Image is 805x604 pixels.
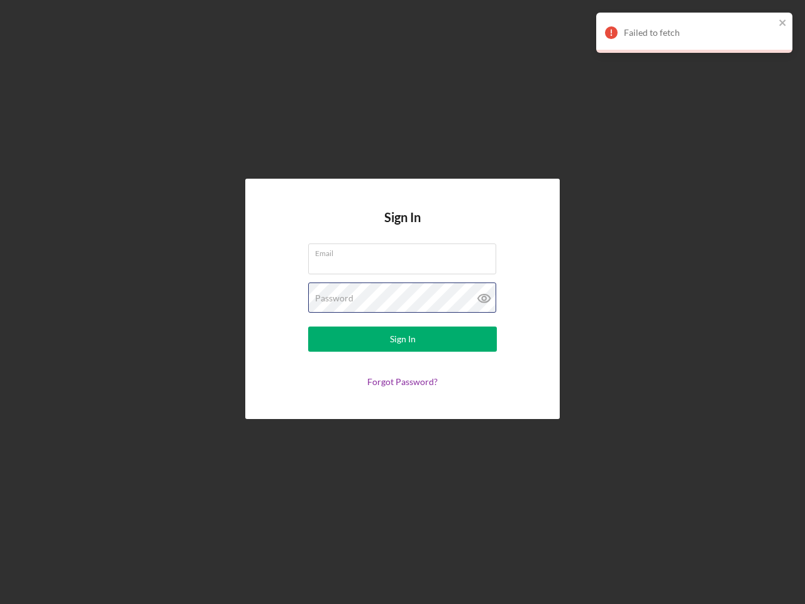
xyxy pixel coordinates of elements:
[779,18,787,30] button: close
[384,210,421,243] h4: Sign In
[308,327,497,352] button: Sign In
[315,244,496,258] label: Email
[624,28,775,38] div: Failed to fetch
[367,376,438,387] a: Forgot Password?
[390,327,416,352] div: Sign In
[315,293,353,303] label: Password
